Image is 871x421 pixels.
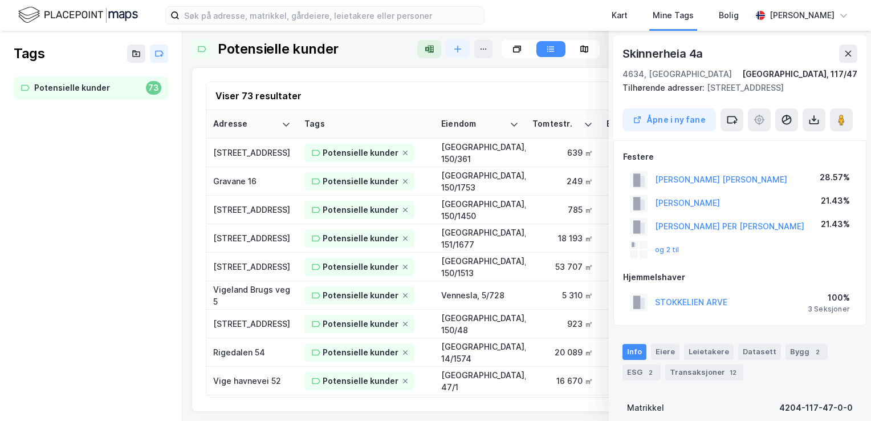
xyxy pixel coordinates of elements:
[785,344,828,360] div: Bygg
[719,9,739,22] div: Bolig
[532,346,593,358] div: 20 089 ㎡
[814,366,871,421] div: Kontrollprogram for chat
[607,147,673,159] div: 2 562 ㎡
[607,261,673,273] div: 22 875 ㎡
[532,289,593,301] div: 5 310 ㎡
[532,261,593,273] div: 53 707 ㎡
[779,401,853,415] div: 4204-117-47-0-0
[323,260,398,274] div: Potensielle kunder
[653,9,694,22] div: Mine Tags
[808,291,850,305] div: 100%
[814,366,871,421] iframe: Chat Widget
[34,81,141,95] div: Potensielle kunder
[441,255,519,279] div: [GEOGRAPHIC_DATA], 150/1513
[607,175,673,187] div: 616 ㎡
[14,44,44,63] div: Tags
[180,7,484,24] input: Søk på adresse, matrikkel, gårdeiere, leietakere eller personer
[607,232,673,244] div: 15 395 ㎡
[622,67,732,81] div: 4634, [GEOGRAPHIC_DATA]
[323,317,398,331] div: Potensielle kunder
[441,369,519,393] div: [GEOGRAPHIC_DATA], 47/1
[441,141,519,165] div: [GEOGRAPHIC_DATA], 150/361
[607,346,673,358] div: 10 006 ㎡
[622,365,661,380] div: ESG
[213,318,291,330] div: [STREET_ADDRESS]
[441,198,519,222] div: [GEOGRAPHIC_DATA], 150/1450
[215,89,302,103] div: Viser 73 resultater
[607,289,673,301] div: 2 948 ㎡
[213,147,291,159] div: [STREET_ADDRESS]
[645,367,656,378] div: 2
[612,9,628,22] div: Kart
[441,226,519,250] div: [GEOGRAPHIC_DATA], 151/1677
[532,119,579,129] div: Tomtestr.
[622,81,848,95] div: [STREET_ADDRESS]
[213,119,277,129] div: Adresse
[323,146,398,160] div: Potensielle kunder
[770,9,835,22] div: [PERSON_NAME]
[323,175,398,188] div: Potensielle kunder
[623,150,857,164] div: Festere
[607,119,659,129] div: BRA
[213,175,291,187] div: Gravane 16
[607,204,673,216] div: 2 565 ㎡
[441,289,519,301] div: Vennesla, 5/728
[323,374,398,388] div: Potensielle kunder
[18,5,138,25] img: logo.f888ab2527a4732fd821a326f86c7f29.svg
[821,194,850,208] div: 21.43%
[213,232,291,244] div: [STREET_ADDRESS]
[323,289,398,302] div: Potensielle kunder
[821,217,850,231] div: 21.43%
[665,365,743,380] div: Transaksjoner
[684,344,734,360] div: Leietakere
[323,346,398,359] div: Potensielle kunder
[622,344,646,360] div: Info
[627,401,664,415] div: Matrikkel
[213,375,291,387] div: Vige havnevei 52
[441,312,519,336] div: [GEOGRAPHIC_DATA], 150/48
[532,318,593,330] div: 923 ㎡
[622,108,716,131] button: Åpne i ny fane
[651,344,679,360] div: Eiere
[808,305,850,314] div: 3 Seksjoner
[323,232,398,245] div: Potensielle kunder
[441,169,519,193] div: [GEOGRAPHIC_DATA], 150/1753
[441,341,519,365] div: [GEOGRAPHIC_DATA], 14/1574
[213,261,291,273] div: [STREET_ADDRESS]
[738,344,781,360] div: Datasett
[532,147,593,159] div: 639 ㎡
[623,270,857,284] div: Hjemmelshaver
[213,284,291,307] div: Vigeland Brugs veg 5
[304,119,428,129] div: Tags
[607,318,673,330] div: 1 550 ㎡
[607,375,673,387] div: 2 670 ㎡
[532,175,593,187] div: 249 ㎡
[532,204,593,216] div: 785 ㎡
[14,76,168,100] a: Potensielle kunder73
[218,40,339,58] div: Potensielle kunder
[532,232,593,244] div: 18 193 ㎡
[820,171,850,184] div: 28.57%
[213,204,291,216] div: [STREET_ADDRESS]
[532,375,593,387] div: 16 670 ㎡
[622,83,707,92] span: Tilhørende adresser:
[727,367,739,378] div: 12
[441,119,505,129] div: Eiendom
[812,346,823,358] div: 2
[213,346,291,358] div: Rigedalen 54
[742,67,857,81] div: [GEOGRAPHIC_DATA], 117/47
[323,203,398,217] div: Potensielle kunder
[622,44,705,63] div: Skinnerheia 4a
[146,81,161,95] div: 73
